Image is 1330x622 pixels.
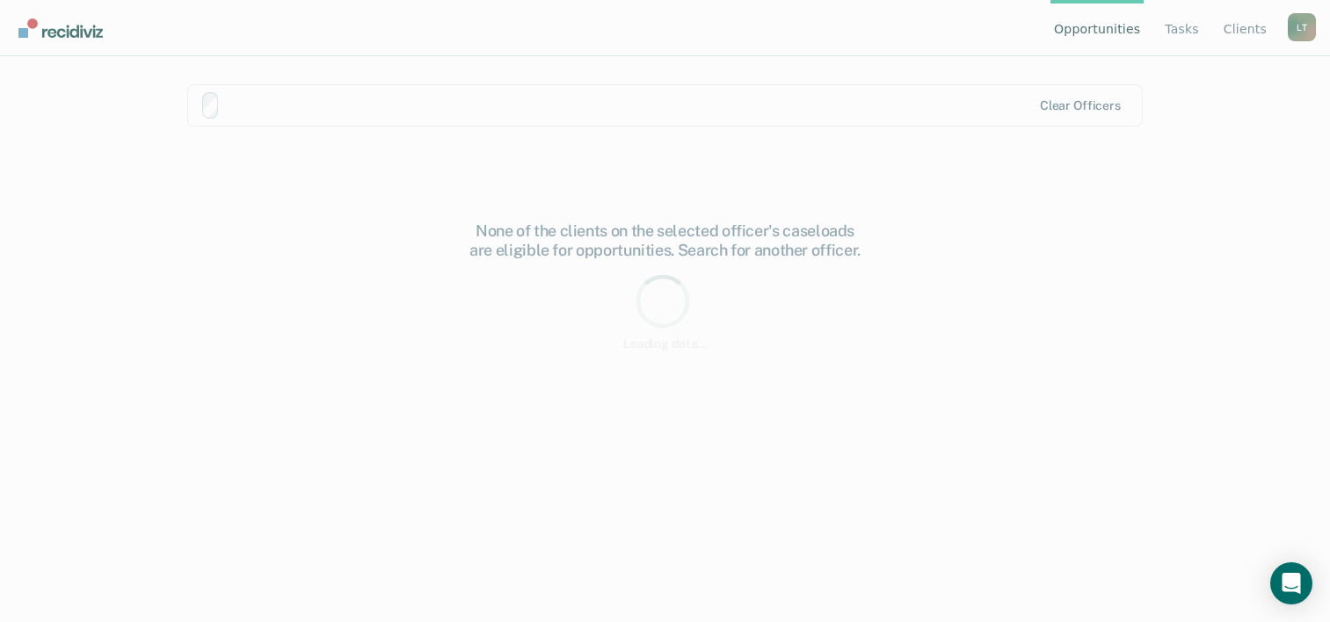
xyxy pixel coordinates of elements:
div: None of the clients on the selected officer's caseloads are eligible for opportunities. Search fo... [384,221,947,259]
button: Profile dropdown button [1288,13,1316,41]
div: Clear officers [1040,98,1121,113]
div: L T [1288,13,1316,41]
div: Open Intercom Messenger [1270,562,1312,604]
img: Recidiviz [18,18,103,38]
